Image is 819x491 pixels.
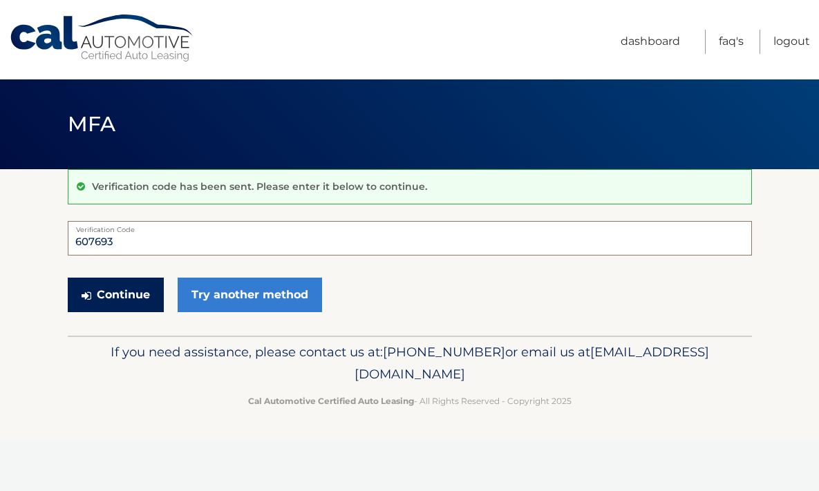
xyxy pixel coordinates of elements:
a: Dashboard [621,30,680,54]
button: Continue [68,278,164,312]
input: Verification Code [68,221,752,256]
span: [PHONE_NUMBER] [383,344,505,360]
a: FAQ's [719,30,744,54]
p: Verification code has been sent. Please enter it below to continue. [92,180,427,193]
p: - All Rights Reserved - Copyright 2025 [77,394,743,408]
a: Logout [773,30,810,54]
span: MFA [68,111,116,137]
p: If you need assistance, please contact us at: or email us at [77,341,743,385]
span: [EMAIL_ADDRESS][DOMAIN_NAME] [355,344,709,382]
a: Try another method [178,278,322,312]
label: Verification Code [68,221,752,232]
a: Cal Automotive [9,14,196,63]
strong: Cal Automotive Certified Auto Leasing [248,396,414,406]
